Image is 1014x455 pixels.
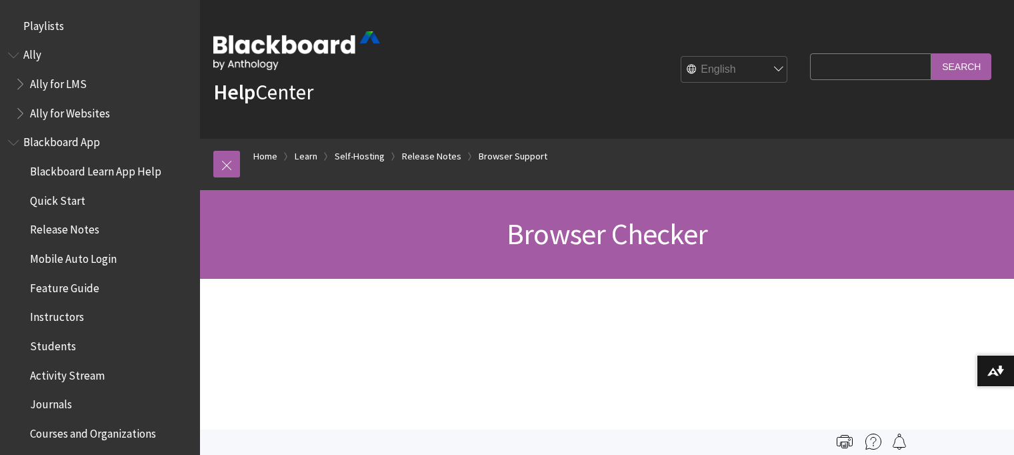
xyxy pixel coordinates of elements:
[30,277,99,295] span: Feature Guide
[30,219,99,237] span: Release Notes
[213,79,255,105] strong: Help
[213,31,380,70] img: Blackboard by Anthology
[507,215,707,252] span: Browser Checker
[8,44,192,125] nav: Book outline for Anthology Ally Help
[295,148,317,165] a: Learn
[30,364,105,382] span: Activity Stream
[891,434,907,450] img: Follow this page
[931,53,991,79] input: Search
[30,335,76,353] span: Students
[30,306,84,324] span: Instructors
[253,148,277,165] a: Home
[865,434,881,450] img: More help
[30,102,110,120] span: Ally for Websites
[23,44,41,62] span: Ally
[30,73,87,91] span: Ally for LMS
[8,15,192,37] nav: Book outline for Playlists
[681,57,788,83] select: Site Language Selector
[30,160,161,178] span: Blackboard Learn App Help
[23,15,64,33] span: Playlists
[402,148,461,165] a: Release Notes
[30,422,156,440] span: Courses and Organizations
[479,148,547,165] a: Browser Support
[30,189,85,207] span: Quick Start
[23,131,100,149] span: Blackboard App
[213,79,313,105] a: HelpCenter
[837,434,853,450] img: Print
[335,148,385,165] a: Self-Hosting
[30,394,72,412] span: Journals
[30,248,117,266] span: Mobile Auto Login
